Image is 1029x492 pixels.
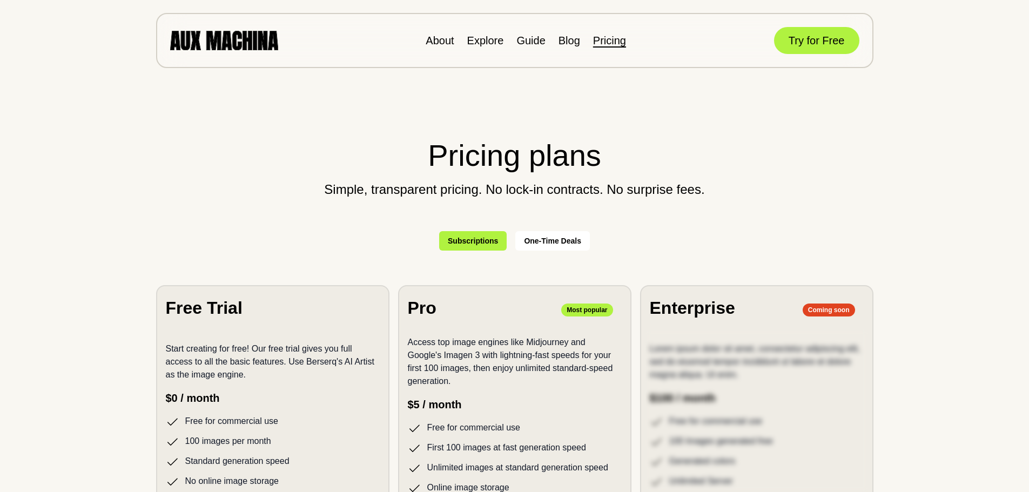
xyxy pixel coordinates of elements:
li: 100 images per month [166,435,380,448]
p: $5 / month [408,396,622,413]
p: Access top image engines like Midjourney and Google's Imagen 3 with lightning-fast speeds for you... [408,336,622,388]
li: Free for commercial use [408,421,622,435]
p: Start creating for free! Our free trial gives you full access to all the basic features. Use Bers... [166,342,380,381]
li: No online image storage [166,475,380,488]
li: Unlimited images at standard generation speed [408,461,622,475]
button: Subscriptions [439,231,507,251]
p: Coming soon [803,304,855,316]
img: AUX MACHINA [170,31,278,50]
li: Free for commercial use [166,415,380,428]
a: Explore [467,35,504,46]
h2: Pro [408,295,436,321]
li: First 100 images at fast generation speed [408,441,622,455]
p: Simple, transparent pricing. No lock-in contracts. No surprise fees. [156,183,873,197]
a: Blog [559,35,580,46]
p: Most popular [561,304,613,316]
button: One-Time Deals [515,231,590,251]
a: About [426,35,454,46]
h2: Free Trial [166,295,243,321]
a: Guide [516,35,545,46]
h2: Enterprise [650,295,735,321]
li: Standard generation speed [166,455,380,468]
h2: Pricing plans [156,133,873,178]
p: $0 / month [166,390,380,406]
a: Pricing [593,35,626,46]
button: Try for Free [774,27,859,54]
